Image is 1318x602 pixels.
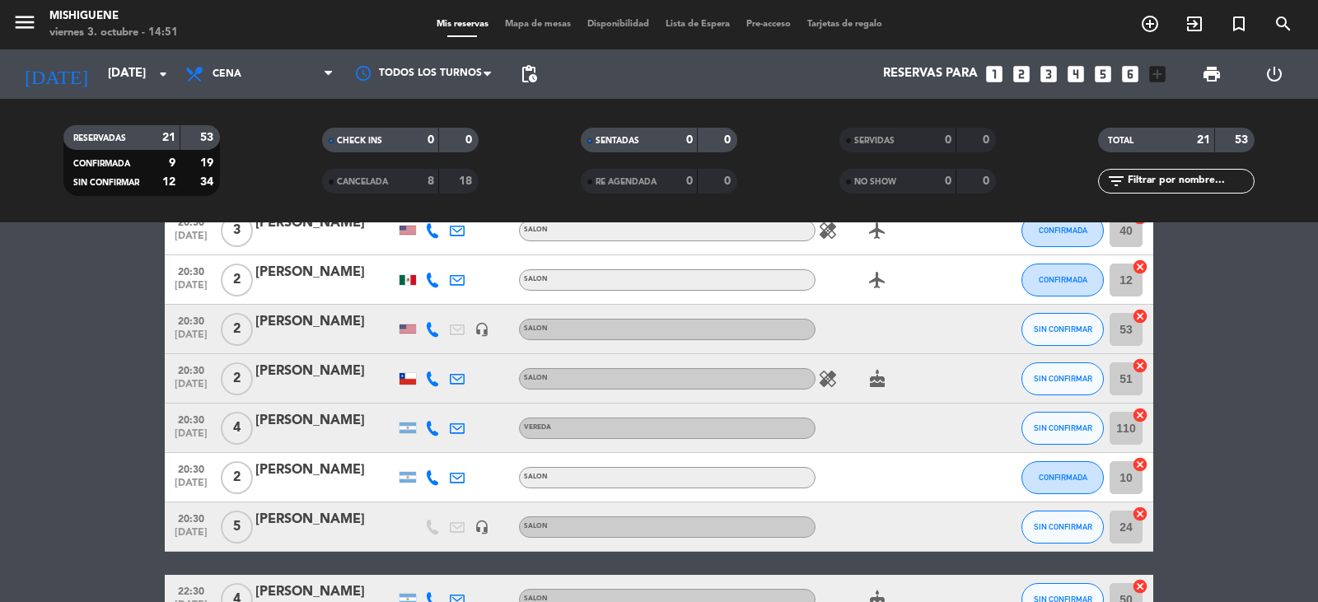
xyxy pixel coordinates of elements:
[524,523,548,530] span: SALON
[428,134,434,146] strong: 0
[1021,214,1104,247] button: CONFIRMADA
[255,509,395,530] div: [PERSON_NAME]
[854,178,896,186] span: NO SHOW
[1132,407,1148,423] i: cancel
[255,212,395,234] div: [PERSON_NAME]
[724,134,734,146] strong: 0
[1132,578,1148,595] i: cancel
[171,581,212,600] span: 22:30
[1132,308,1148,324] i: cancel
[596,178,657,186] span: RE AGENDADA
[221,313,253,346] span: 2
[171,428,212,447] span: [DATE]
[799,20,890,29] span: Tarjetas de regalo
[524,276,548,282] span: SALON
[169,157,175,169] strong: 9
[1235,134,1251,146] strong: 53
[200,132,217,143] strong: 53
[1065,63,1087,85] i: looks_4
[596,137,639,145] span: SENTADAS
[255,311,395,333] div: [PERSON_NAME]
[524,375,548,381] span: SALON
[255,460,395,481] div: [PERSON_NAME]
[1021,313,1104,346] button: SIN CONFIRMAR
[49,8,178,25] div: Mishiguene
[1034,324,1092,334] span: SIN CONFIRMAR
[171,527,212,546] span: [DATE]
[1021,362,1104,395] button: SIN CONFIRMAR
[686,134,693,146] strong: 0
[171,329,212,348] span: [DATE]
[171,360,212,379] span: 20:30
[945,175,951,187] strong: 0
[1039,473,1087,482] span: CONFIRMADA
[1021,461,1104,494] button: CONFIRMADA
[1197,134,1210,146] strong: 21
[171,409,212,428] span: 20:30
[1106,171,1126,191] i: filter_list
[337,137,382,145] span: CHECK INS
[1274,14,1293,34] i: search
[337,178,388,186] span: CANCELADA
[1108,137,1133,145] span: TOTAL
[497,20,579,29] span: Mapa de mesas
[524,424,551,431] span: VEREDA
[1034,522,1092,531] span: SIN CONFIRMAR
[983,134,993,146] strong: 0
[524,595,548,602] span: SALON
[524,226,548,233] span: SALON
[162,132,175,143] strong: 21
[1126,172,1254,190] input: Filtrar por nombre...
[171,379,212,398] span: [DATE]
[1202,64,1222,84] span: print
[255,361,395,382] div: [PERSON_NAME]
[984,63,1005,85] i: looks_one
[579,20,657,29] span: Disponibilidad
[1132,456,1148,473] i: cancel
[171,310,212,329] span: 20:30
[657,20,738,29] span: Lista de Espera
[474,520,489,534] i: headset_mic
[162,176,175,188] strong: 12
[12,56,100,92] i: [DATE]
[428,175,434,187] strong: 8
[867,369,887,389] i: cake
[1034,423,1092,432] span: SIN CONFIRMAR
[49,25,178,41] div: viernes 3. octubre - 14:51
[213,68,241,80] span: Cena
[428,20,497,29] span: Mis reservas
[171,280,212,299] span: [DATE]
[818,369,838,389] i: healing
[524,325,548,332] span: SALON
[1021,511,1104,544] button: SIN CONFIRMAR
[854,137,895,145] span: SERVIDAS
[1229,14,1249,34] i: turned_in_not
[459,175,475,187] strong: 18
[200,176,217,188] strong: 34
[153,64,173,84] i: arrow_drop_down
[171,261,212,280] span: 20:30
[867,270,887,290] i: airplanemode_active
[200,157,217,169] strong: 19
[1132,357,1148,374] i: cancel
[1039,226,1087,235] span: CONFIRMADA
[818,221,838,240] i: healing
[883,67,978,82] span: Reservas para
[1132,259,1148,275] i: cancel
[519,64,539,84] span: pending_actions
[221,362,253,395] span: 2
[983,175,993,187] strong: 0
[524,474,548,480] span: SALON
[221,461,253,494] span: 2
[1132,506,1148,522] i: cancel
[73,160,130,168] span: CONFIRMADA
[221,214,253,247] span: 3
[221,511,253,544] span: 5
[465,134,475,146] strong: 0
[73,134,126,142] span: RESERVADAS
[738,20,799,29] span: Pre-acceso
[1021,412,1104,445] button: SIN CONFIRMAR
[1021,264,1104,296] button: CONFIRMADA
[171,508,212,527] span: 20:30
[171,459,212,478] span: 20:30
